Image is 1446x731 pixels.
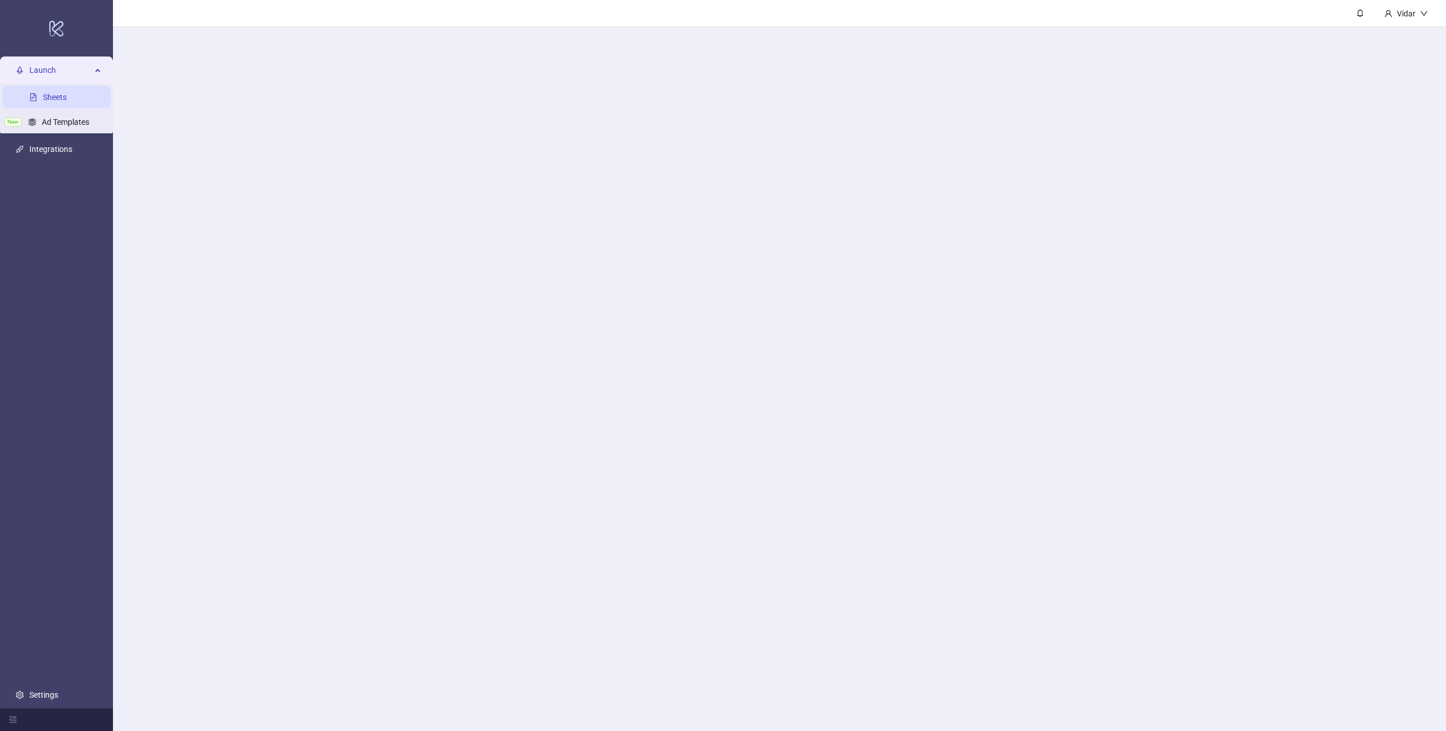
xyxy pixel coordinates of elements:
a: Integrations [29,145,72,154]
span: user [1384,10,1392,18]
a: Ad Templates [42,118,89,127]
span: bell [1356,9,1364,17]
span: Launch [29,59,92,81]
span: menu-fold [9,716,17,724]
a: Settings [29,690,58,699]
span: down [1420,10,1428,18]
a: Sheets [43,93,67,102]
span: rocket [16,66,24,74]
div: Vidar [1392,7,1420,20]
